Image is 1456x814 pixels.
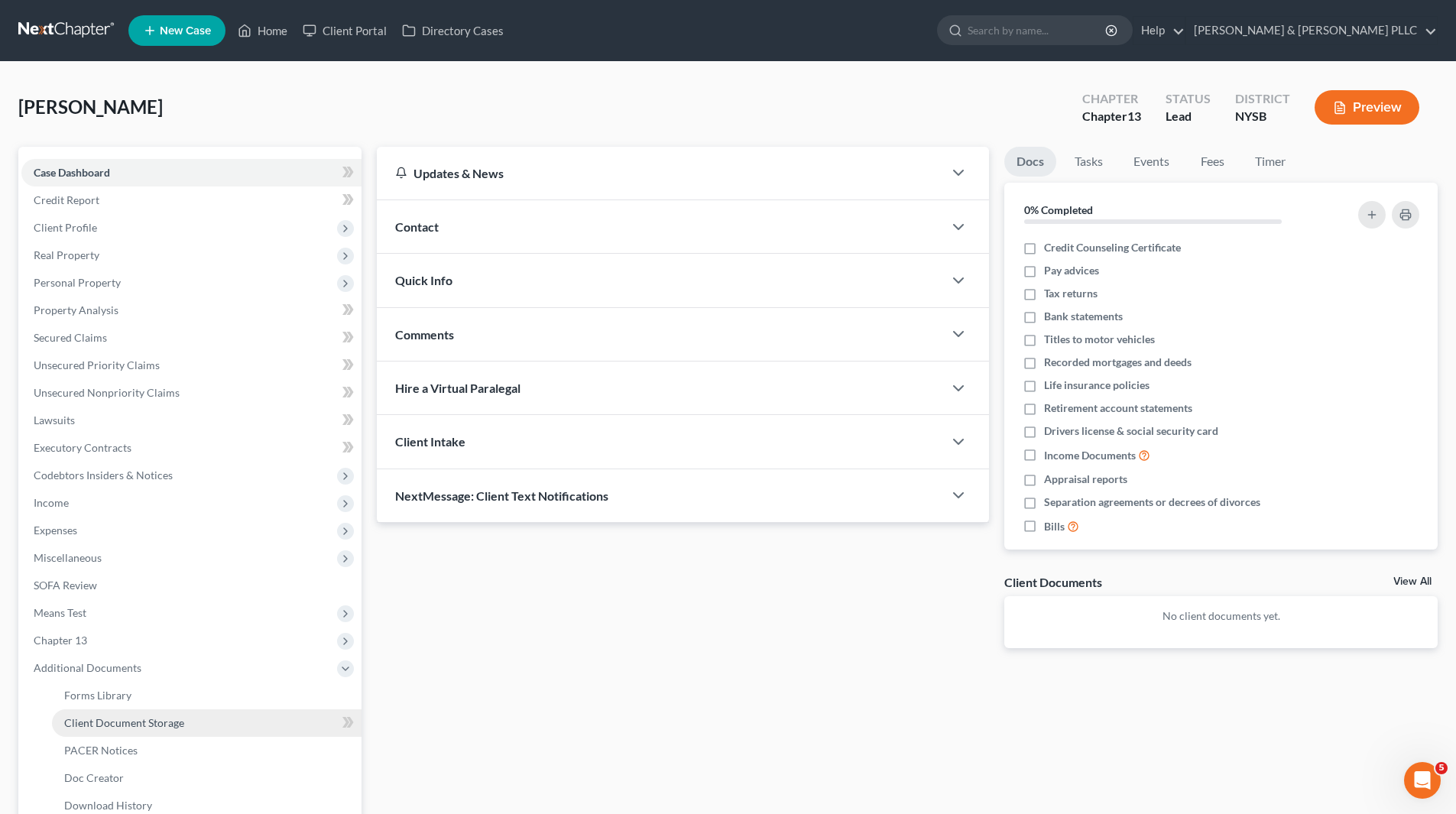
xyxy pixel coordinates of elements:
[1315,90,1419,125] button: Preview
[1004,147,1056,177] a: Docs
[52,764,362,792] a: Doc Creator
[160,25,211,37] span: New Case
[1243,147,1298,177] a: Timer
[1044,472,1127,487] span: Appraisal reports
[34,524,77,537] span: Expenses
[1082,90,1141,108] div: Chapter
[34,579,97,592] span: SOFA Review
[52,682,362,709] a: Forms Library
[34,551,102,564] span: Miscellaneous
[1235,90,1290,108] div: District
[34,358,160,371] span: Unsecured Priority Claims
[1404,762,1441,799] iframe: Intercom live chat
[1017,608,1425,624] p: No client documents yet.
[395,165,925,181] div: Updates & News
[1435,762,1448,774] span: 5
[21,572,362,599] a: SOFA Review
[1044,286,1098,301] span: Tax returns
[1044,309,1123,324] span: Bank statements
[1127,109,1141,123] span: 13
[34,331,107,344] span: Secured Claims
[395,488,608,503] span: NextMessage: Client Text Notifications
[295,17,394,44] a: Client Portal
[34,221,97,234] span: Client Profile
[34,193,99,206] span: Credit Report
[394,17,511,44] a: Directory Cases
[1044,423,1218,439] span: Drivers license & social security card
[34,166,110,179] span: Case Dashboard
[1393,576,1432,587] a: View All
[64,771,124,784] span: Doc Creator
[395,381,520,395] span: Hire a Virtual Paralegal
[21,159,362,186] a: Case Dashboard
[64,799,152,812] span: Download History
[34,469,173,482] span: Codebtors Insiders & Notices
[1044,378,1150,393] span: Life insurance policies
[34,276,121,289] span: Personal Property
[1024,203,1093,216] strong: 0% Completed
[18,96,163,118] span: [PERSON_NAME]
[21,352,362,379] a: Unsecured Priority Claims
[395,219,439,234] span: Contact
[1166,108,1211,125] div: Lead
[34,413,75,426] span: Lawsuits
[1044,240,1181,255] span: Credit Counseling Certificate
[1044,495,1260,510] span: Separation agreements or decrees of divorces
[64,744,138,757] span: PACER Notices
[395,327,454,342] span: Comments
[21,434,362,462] a: Executory Contracts
[230,17,295,44] a: Home
[1188,147,1237,177] a: Fees
[34,606,86,619] span: Means Test
[1044,355,1192,370] span: Recorded mortgages and deeds
[34,661,141,674] span: Additional Documents
[21,379,362,407] a: Unsecured Nonpriority Claims
[1062,147,1115,177] a: Tasks
[1044,263,1099,278] span: Pay advices
[395,434,465,449] span: Client Intake
[21,186,362,214] a: Credit Report
[34,248,99,261] span: Real Property
[1186,17,1437,44] a: [PERSON_NAME] & [PERSON_NAME] PLLC
[64,689,131,702] span: Forms Library
[64,716,184,729] span: Client Document Storage
[395,273,452,287] span: Quick Info
[1121,147,1182,177] a: Events
[1044,332,1155,347] span: Titles to motor vehicles
[52,709,362,737] a: Client Document Storage
[1044,448,1136,463] span: Income Documents
[34,441,131,454] span: Executory Contracts
[52,737,362,764] a: PACER Notices
[34,303,118,316] span: Property Analysis
[1166,90,1211,108] div: Status
[34,386,180,399] span: Unsecured Nonpriority Claims
[21,324,362,352] a: Secured Claims
[21,297,362,324] a: Property Analysis
[1044,401,1192,416] span: Retirement account statements
[1004,574,1102,590] div: Client Documents
[1044,519,1065,534] span: Bills
[1082,108,1141,125] div: Chapter
[34,496,69,509] span: Income
[21,407,362,434] a: Lawsuits
[1133,17,1185,44] a: Help
[1235,108,1290,125] div: NYSB
[968,16,1107,44] input: Search by name...
[34,634,87,647] span: Chapter 13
